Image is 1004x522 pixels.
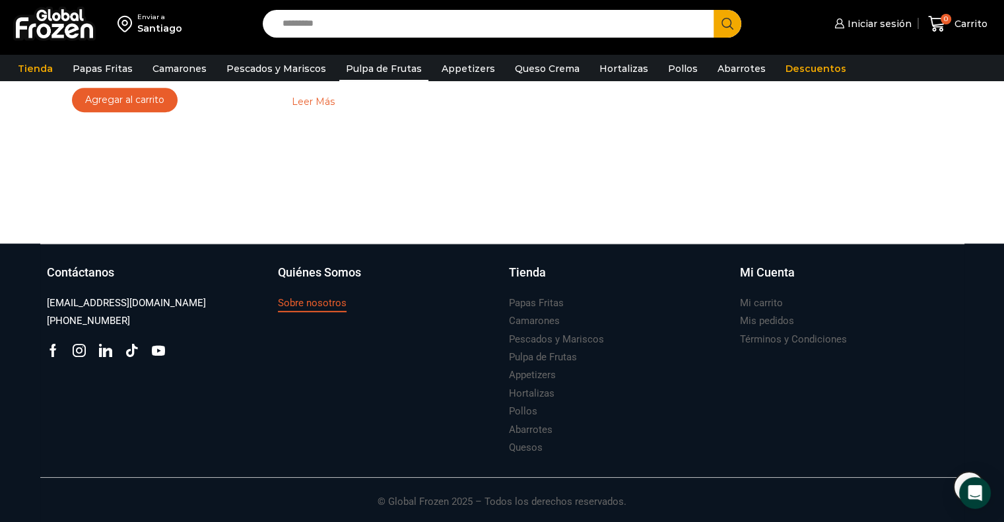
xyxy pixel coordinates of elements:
[271,88,355,115] a: Leé más sobre “Pulpa de Maracuyá – Caja 10 kg”
[509,333,604,346] h3: Pescados y Mariscos
[509,441,543,455] h3: Quesos
[779,56,853,81] a: Descuentos
[47,314,130,328] h3: [PHONE_NUMBER]
[40,478,964,509] p: © Global Frozen 2025 – Todos los derechos reservados.
[47,296,206,310] h3: [EMAIL_ADDRESS][DOMAIN_NAME]
[941,14,951,24] span: 0
[47,264,265,294] a: Contáctanos
[509,264,546,281] h3: Tienda
[137,13,182,22] div: Enviar a
[509,366,556,384] a: Appetizers
[740,314,794,328] h3: Mis pedidos
[117,13,137,35] img: address-field-icon.svg
[278,294,347,312] a: Sobre nosotros
[47,312,130,330] a: [PHONE_NUMBER]
[509,405,537,418] h3: Pollos
[740,294,783,312] a: Mi carrito
[711,56,772,81] a: Abarrotes
[951,17,987,30] span: Carrito
[509,312,560,330] a: Camarones
[740,333,847,346] h3: Términos y Condiciones
[509,385,554,403] a: Hortalizas
[959,477,991,509] div: Open Intercom Messenger
[509,296,564,310] h3: Papas Fritas
[146,56,213,81] a: Camarones
[509,264,727,294] a: Tienda
[925,9,991,40] a: 0 Carrito
[435,56,502,81] a: Appetizers
[509,294,564,312] a: Papas Fritas
[339,56,428,81] a: Pulpa de Frutas
[278,264,496,294] a: Quiénes Somos
[714,10,741,38] button: Search button
[508,56,586,81] a: Queso Crema
[509,423,552,437] h3: Abarrotes
[509,368,556,382] h3: Appetizers
[831,11,912,37] a: Iniciar sesión
[509,421,552,439] a: Abarrotes
[278,264,361,281] h3: Quiénes Somos
[740,264,958,294] a: Mi Cuenta
[509,348,577,366] a: Pulpa de Frutas
[661,56,704,81] a: Pollos
[47,264,114,281] h3: Contáctanos
[278,296,347,310] h3: Sobre nosotros
[740,331,847,348] a: Términos y Condiciones
[740,264,795,281] h3: Mi Cuenta
[137,22,182,35] div: Santiago
[66,56,139,81] a: Papas Fritas
[220,56,333,81] a: Pescados y Mariscos
[509,439,543,457] a: Quesos
[593,56,655,81] a: Hortalizas
[740,312,794,330] a: Mis pedidos
[844,17,912,30] span: Iniciar sesión
[509,387,554,401] h3: Hortalizas
[72,88,178,112] a: Agregar al carrito: “Pulpa de Chirimoya - Caja 10 kg”
[11,56,59,81] a: Tienda
[740,296,783,310] h3: Mi carrito
[509,331,604,348] a: Pescados y Mariscos
[47,294,206,312] a: [EMAIL_ADDRESS][DOMAIN_NAME]
[509,314,560,328] h3: Camarones
[509,350,577,364] h3: Pulpa de Frutas
[509,403,537,420] a: Pollos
